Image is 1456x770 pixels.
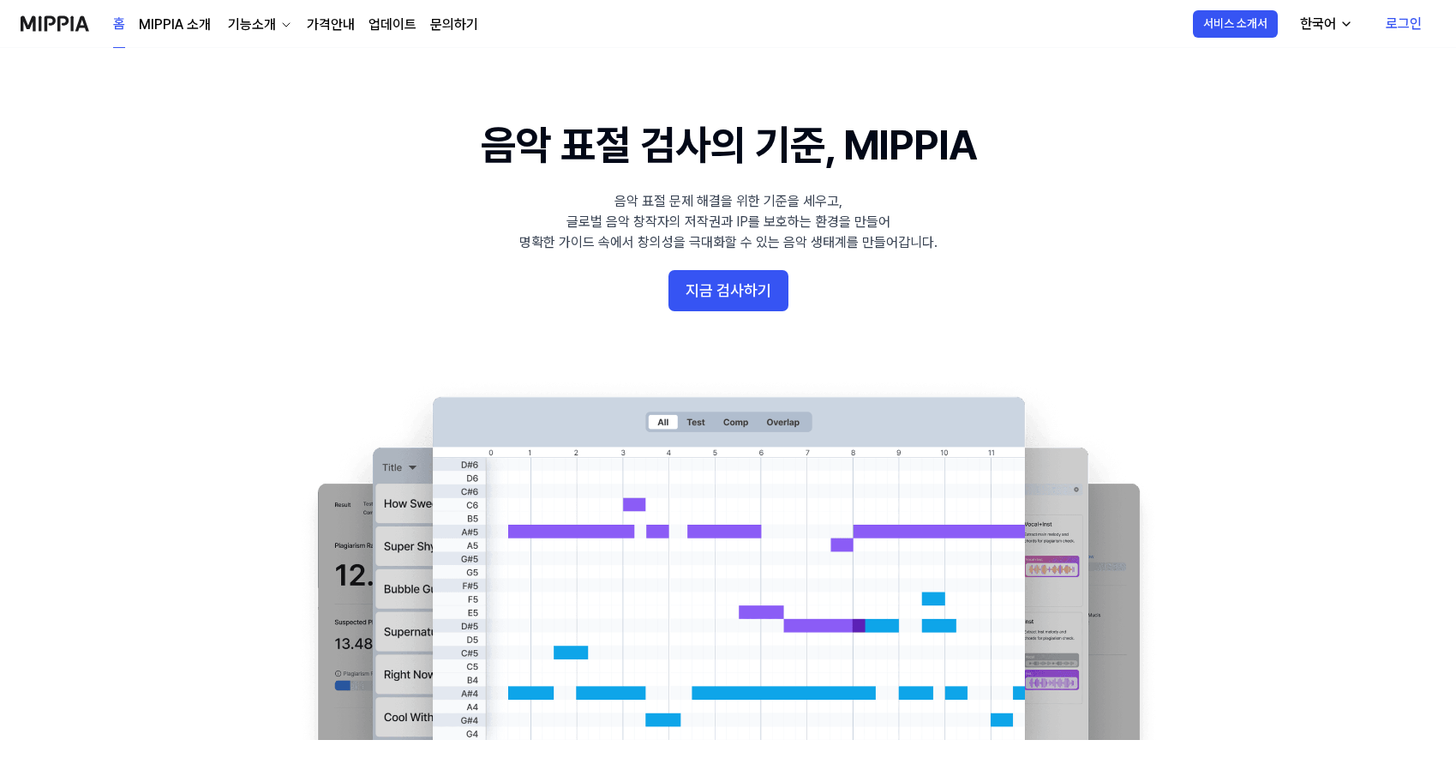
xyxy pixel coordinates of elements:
[307,15,355,35] a: 가격안내
[430,15,478,35] a: 문의하기
[113,1,125,48] a: 홈
[519,191,938,253] div: 음악 표절 문제 해결을 위한 기준을 세우고, 글로벌 음악 창작자의 저작권과 IP를 보호하는 환경을 만들어 명확한 가이드 속에서 창의성을 극대화할 수 있는 음악 생태계를 만들어...
[225,15,279,35] div: 기능소개
[1286,7,1363,41] button: 한국어
[1297,14,1339,34] div: 한국어
[283,380,1174,740] img: main Image
[368,15,416,35] a: 업데이트
[1193,10,1278,38] button: 서비스 소개서
[139,15,211,35] a: MIPPIA 소개
[225,15,293,35] button: 기능소개
[481,117,975,174] h1: 음악 표절 검사의 기준, MIPPIA
[668,270,788,311] button: 지금 검사하기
